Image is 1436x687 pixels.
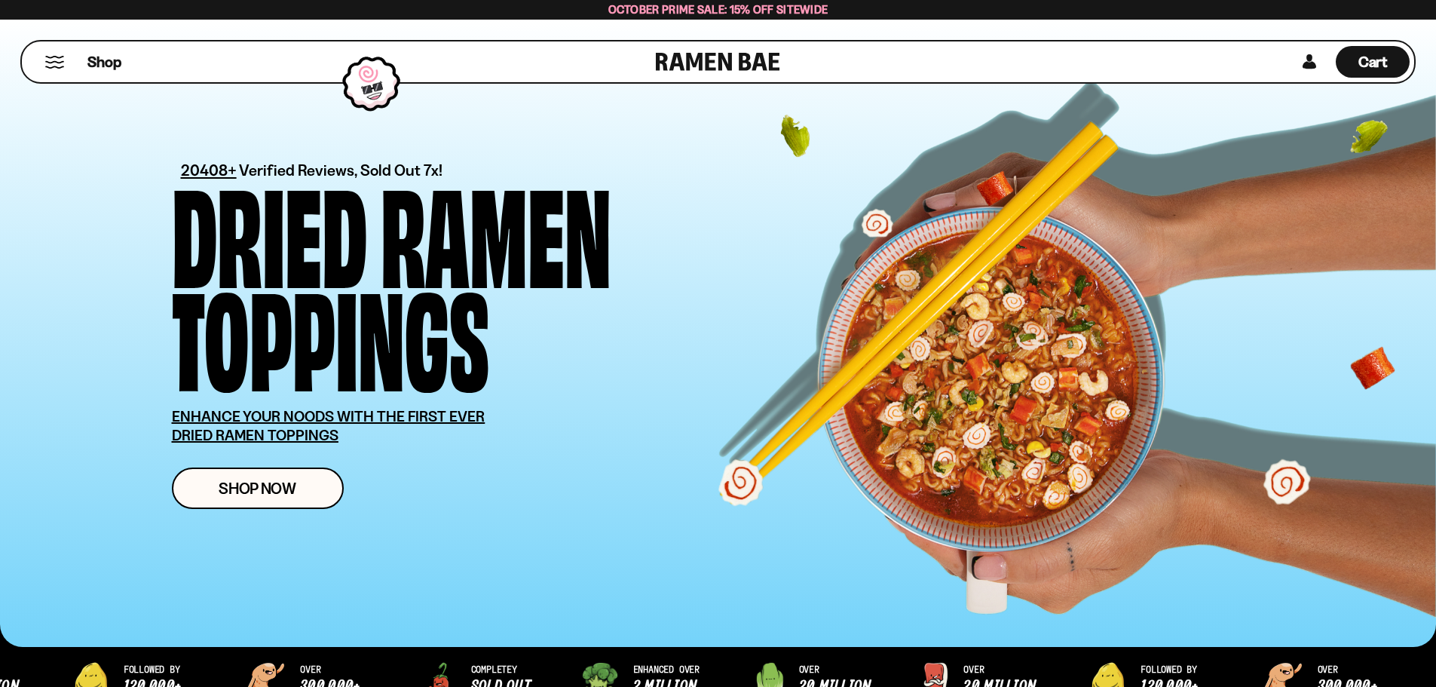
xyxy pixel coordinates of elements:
[1358,53,1388,71] span: Cart
[219,480,296,496] span: Shop Now
[44,56,65,69] button: Mobile Menu Trigger
[608,2,828,17] span: October Prime Sale: 15% off Sitewide
[172,468,344,509] a: Shop Now
[87,52,121,72] span: Shop
[1336,41,1410,82] div: Cart
[172,178,367,281] div: Dried
[381,178,611,281] div: Ramen
[87,46,121,78] a: Shop
[172,281,489,385] div: Toppings
[172,407,485,444] u: ENHANCE YOUR NOODS WITH THE FIRST EVER DRIED RAMEN TOPPINGS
